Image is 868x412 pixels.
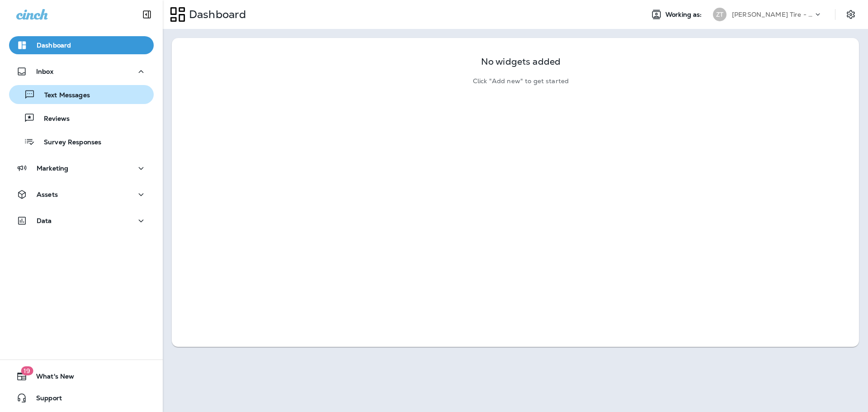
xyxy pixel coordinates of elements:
[37,191,58,198] p: Assets
[9,62,154,81] button: Inbox
[37,165,68,172] p: Marketing
[713,8,726,21] div: ZT
[481,58,561,66] p: No widgets added
[9,212,154,230] button: Data
[27,394,62,405] span: Support
[134,5,160,24] button: Collapse Sidebar
[36,68,53,75] p: Inbox
[732,11,813,18] p: [PERSON_NAME] Tire - [PERSON_NAME]
[35,115,70,123] p: Reviews
[9,389,154,407] button: Support
[9,185,154,204] button: Assets
[9,85,154,104] button: Text Messages
[21,366,33,375] span: 19
[9,159,154,177] button: Marketing
[9,36,154,54] button: Dashboard
[37,217,52,224] p: Data
[185,8,246,21] p: Dashboard
[843,6,859,23] button: Settings
[37,42,71,49] p: Dashboard
[35,138,101,147] p: Survey Responses
[473,77,569,85] p: Click "Add new" to get started
[665,11,704,19] span: Working as:
[9,132,154,151] button: Survey Responses
[9,367,154,385] button: 19What's New
[27,373,74,384] span: What's New
[9,109,154,128] button: Reviews
[35,91,90,100] p: Text Messages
